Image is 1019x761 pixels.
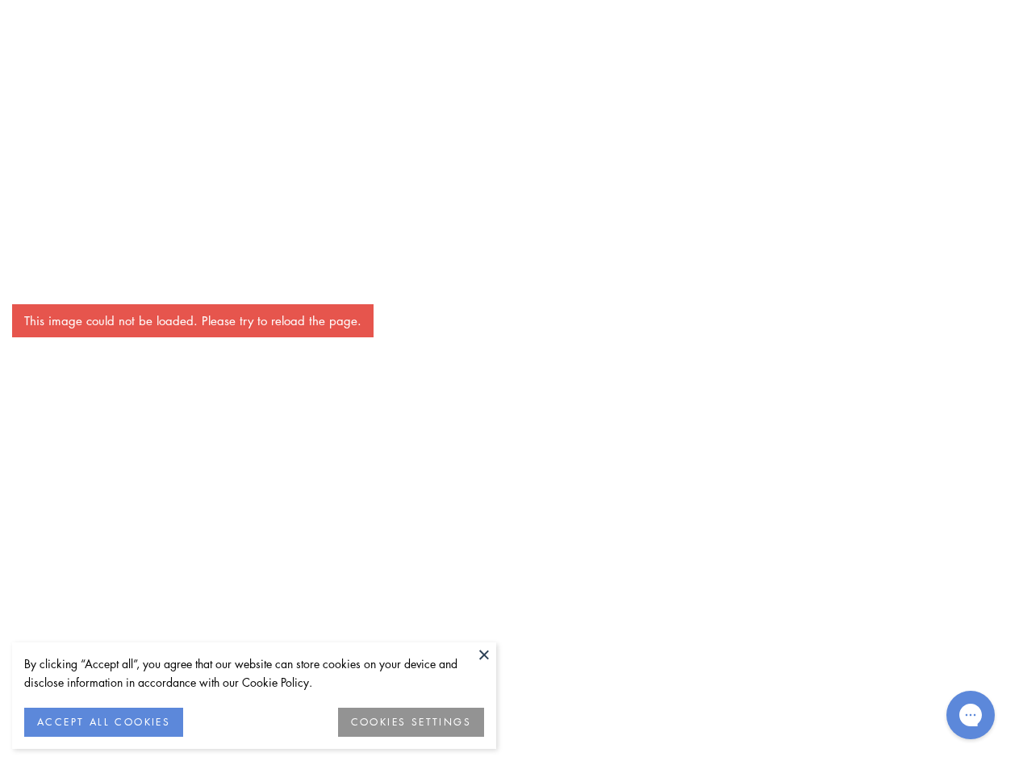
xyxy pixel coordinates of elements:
iframe: Gorgias live chat messenger [938,685,1003,745]
div: By clicking “Accept all”, you agree that our website can store cookies on your device and disclos... [24,654,484,692]
button: ACCEPT ALL COOKIES [24,708,183,737]
p: This image could not be loaded. Please try to reload the page. [12,304,374,337]
button: COOKIES SETTINGS [338,708,484,737]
